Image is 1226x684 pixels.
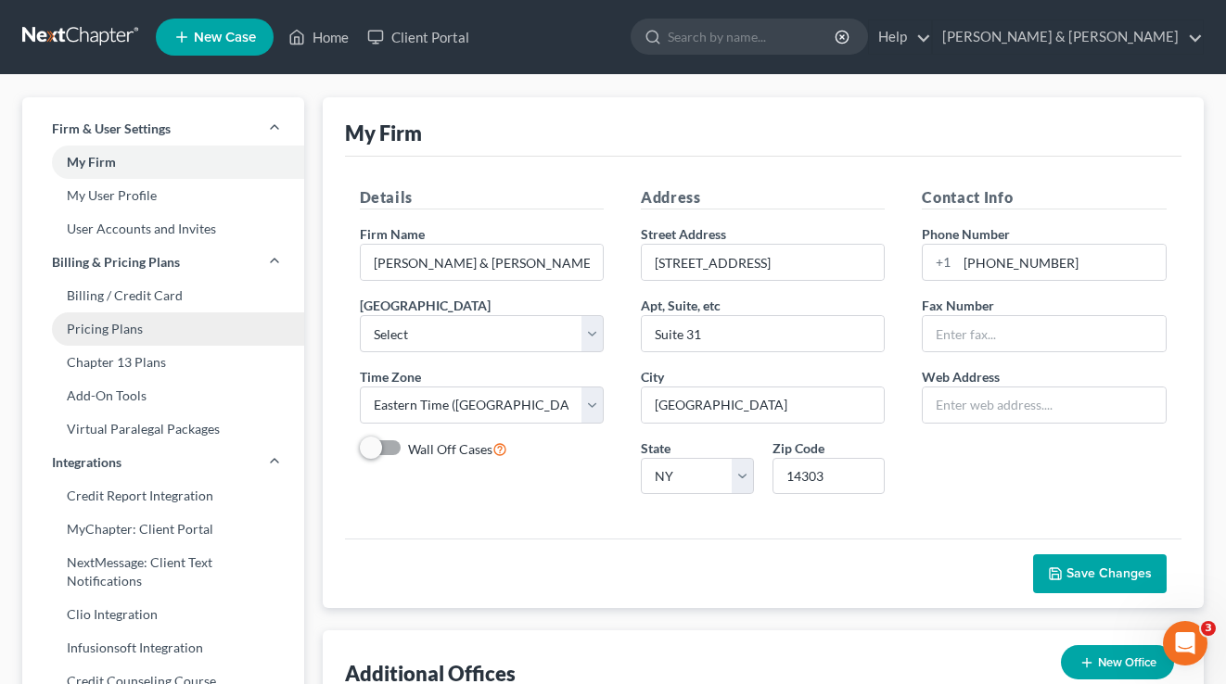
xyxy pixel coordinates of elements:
[52,453,121,472] span: Integrations
[1061,645,1174,679] button: New Office
[922,224,1010,244] label: Phone Number
[408,441,492,457] span: Wall Off Cases
[641,296,721,315] label: Apt, Suite, etc
[642,245,884,280] input: Enter address...
[1033,554,1167,593] button: Save Changes
[22,279,304,312] a: Billing / Credit Card
[641,367,664,386] label: City
[923,245,957,280] div: +1
[773,458,886,495] input: XXXXX
[922,296,994,315] label: Fax Number
[360,367,421,386] label: Time Zone
[22,598,304,631] a: Clio Integration
[641,186,885,209] h5: Address
[22,446,304,479] a: Integrations
[22,346,304,379] a: Chapter 13 Plans
[360,296,491,315] label: [GEOGRAPHIC_DATA]
[922,186,1166,209] h5: Contact Info
[642,316,884,351] input: (optional)
[279,20,358,54] a: Home
[22,412,304,446] a: Virtual Paralegal Packages
[22,312,304,346] a: Pricing Plans
[194,31,256,44] span: New Case
[1201,621,1216,636] span: 3
[22,479,304,513] a: Credit Report Integration
[668,19,837,54] input: Search by name...
[1066,565,1152,581] span: Save Changes
[22,246,304,279] a: Billing & Pricing Plans
[52,253,180,272] span: Billing & Pricing Plans
[642,387,884,423] input: Enter city...
[773,438,824,458] label: Zip Code
[923,316,1165,351] input: Enter fax...
[1163,621,1207,665] iframe: Intercom live chat
[360,186,604,209] h5: Details
[22,631,304,665] a: Infusionsoft Integration
[933,20,1203,54] a: [PERSON_NAME] & [PERSON_NAME]
[22,212,304,246] a: User Accounts and Invites
[923,387,1165,423] input: Enter web address....
[360,226,425,242] span: Firm Name
[22,179,304,212] a: My User Profile
[22,112,304,146] a: Firm & User Settings
[869,20,931,54] a: Help
[361,245,603,280] input: Enter name...
[52,120,171,138] span: Firm & User Settings
[22,513,304,546] a: MyChapter: Client Portal
[345,120,422,146] div: My Firm
[22,546,304,598] a: NextMessage: Client Text Notifications
[922,367,1000,386] label: Web Address
[358,20,479,54] a: Client Portal
[22,146,304,179] a: My Firm
[22,379,304,412] a: Add-On Tools
[641,224,726,244] label: Street Address
[957,245,1165,280] input: Enter phone...
[641,438,670,458] label: State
